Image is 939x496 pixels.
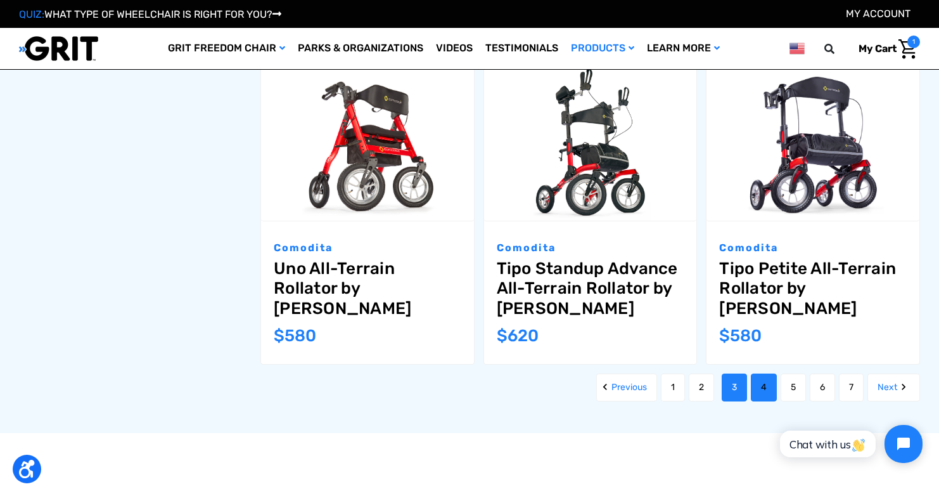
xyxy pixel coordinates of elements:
span: My Cart [859,42,897,55]
img: us.png [789,41,805,56]
a: Page 7 of 7 [839,374,864,401]
img: Tipo Standup Advance All-Terrain Rollator by Comodita [484,67,697,221]
a: QUIZ:WHAT TYPE OF WHEELCHAIR IS RIGHT FOR YOU? [19,8,281,20]
a: Testimonials [479,28,565,69]
iframe: Tidio Chat [766,414,933,474]
a: Page 1 of 7 [661,374,685,401]
a: Products [565,28,641,69]
img: GRIT All-Terrain Wheelchair and Mobility Equipment [19,36,98,62]
a: Tipo Petite All-Terrain Rollator by Comodita,$580.00 [719,259,907,318]
a: Uno All-Terrain Rollator by Comodita,$580.00 [274,259,461,318]
a: Page 5 of 7 [781,374,806,401]
a: GRIT Freedom Chair [162,28,291,69]
span: $620 [497,326,539,346]
span: 1 [907,36,920,48]
img: Tipo Petite All-Terrain Rollator by Comodita [706,67,919,221]
a: Tipo Petite All-Terrain Rollator by Comodita,$580.00 [706,67,919,221]
a: Videos [430,28,479,69]
span: $580 [274,326,316,346]
p: Comodita [719,240,907,256]
img: Uno All-Terrain Rollator by Comodita [261,67,474,221]
a: Uno All-Terrain Rollator by Comodita,$580.00 [261,67,474,221]
a: Tipo Standup Advance All-Terrain Rollator by Comodita,$620.00 [484,67,697,221]
a: Page 4 of 7 [751,374,777,401]
a: Page 3 of 7 [722,374,747,401]
p: Comodita [274,240,461,256]
img: Cart [898,39,917,59]
a: Page 6 of 7 [810,374,835,401]
a: Learn More [641,28,726,69]
p: Comodita [497,240,684,256]
span: QUIZ: [19,8,44,20]
a: Previous [596,374,657,401]
a: Next [867,374,920,401]
a: Parks & Organizations [291,28,430,69]
nav: pagination [246,374,920,401]
a: Cart with 1 items [849,36,920,62]
span: $580 [719,326,762,346]
a: Page 2 of 7 [689,374,714,401]
input: Search [830,36,849,62]
a: Account [846,8,910,20]
a: Tipo Standup Advance All-Terrain Rollator by Comodita,$620.00 [497,259,684,318]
